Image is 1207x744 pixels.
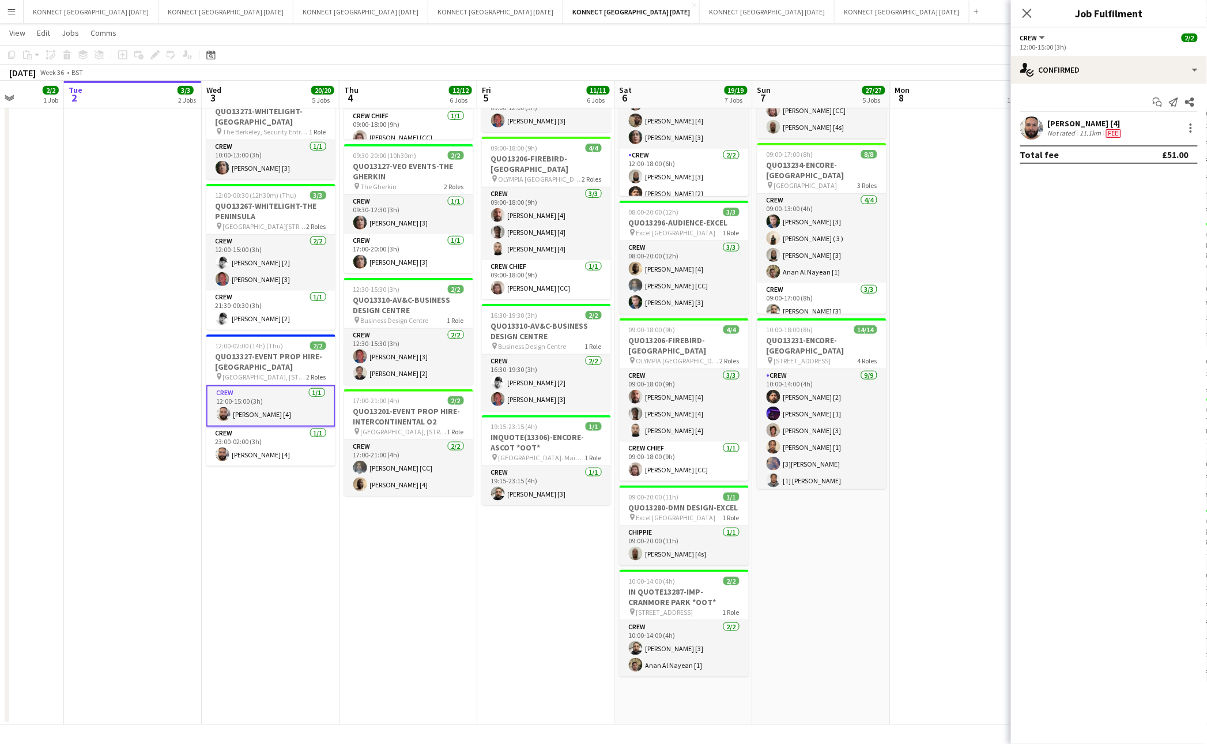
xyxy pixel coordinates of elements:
[620,149,749,205] app-card-role: Crew2/212:00-18:00 (6h)[PERSON_NAME] [3][PERSON_NAME] [2]
[774,356,831,365] span: [STREET_ADDRESS]
[69,85,82,95] span: Tue
[620,570,749,677] app-job-card: 10:00-14:00 (4h)2/2IN QUOTE13287-IMP-CRANMORE PARK *OOT* [STREET_ADDRESS]1 RoleCrew2/210:00-14:00...
[206,351,335,372] h3: QUO13327-EVENT PROP HIRE-[GEOGRAPHIC_DATA]
[1106,129,1121,138] span: Fee
[344,195,473,234] app-card-role: Crew1/109:30-12:30 (3h)[PERSON_NAME] [3]
[344,389,473,496] div: 17:00-21:00 (4h)2/2QUO13201-EVENT PROP HIRE-INTERCONTINENTAL O2 [GEOGRAPHIC_DATA], [STREET_ADDRES...
[863,96,885,104] div: 5 Jobs
[482,304,611,411] div: 16:30-19:30 (3h)2/2QUO13310-AV&C-BUSINESS DESIGN CENTRE Business Design Centre1 RoleCrew2/216:30-...
[1008,96,1023,104] div: 1 Job
[310,341,326,350] span: 2/2
[629,208,679,216] span: 08:00-20:00 (12h)
[353,285,400,294] span: 12:30-15:30 (3h)
[480,91,491,104] span: 5
[757,369,887,542] app-card-role: Crew9/910:00-14:00 (4h)[PERSON_NAME] [2][PERSON_NAME] [1][PERSON_NAME] [3][PERSON_NAME] [1][3][PE...
[587,96,609,104] div: 6 Jobs
[344,85,359,95] span: Thu
[43,86,59,95] span: 2/2
[159,1,293,23] button: KONNECT [GEOGRAPHIC_DATA] [DATE]
[216,191,297,200] span: 12:00-00:30 (12h30m) (Thu)
[223,127,310,136] span: The Berkeley, Security Entrance , [STREET_ADDRESS]
[482,321,611,341] h3: QUO13310-AV&C-BUSINESS DESIGN CENTRE
[499,175,582,183] span: OLYMPIA [GEOGRAPHIC_DATA]
[447,316,464,325] span: 1 Role
[482,355,611,411] app-card-role: Crew2/216:30-19:30 (3h)[PERSON_NAME] [2][PERSON_NAME] [3]
[767,325,813,334] span: 10:00-18:00 (8h)
[620,318,749,481] app-job-card: 09:00-18:00 (9h)4/4QUO13206-FIREBIRD-[GEOGRAPHIC_DATA] OLYMPIA [GEOGRAPHIC_DATA]2 RolesCrew3/309:...
[491,422,538,431] span: 19:15-23:15 (4h)
[1104,129,1123,138] div: Crew has different fees then in role
[206,184,335,330] app-job-card: 12:00-00:30 (12h30m) (Thu)3/3QUO13267-WHITELIGHT-THE PENINSULA [GEOGRAPHIC_DATA][STREET_ADDRESS]2...
[774,181,838,190] span: [GEOGRAPHIC_DATA]
[344,440,473,496] app-card-role: Crew2/217:00-21:00 (4h)[PERSON_NAME] [CC][PERSON_NAME] [4]
[344,144,473,273] app-job-card: 09:30-20:00 (10h30m)2/2QUO13127-VEO EVENTS-THE GHERKIN The Gherkin2 RolesCrew1/109:30-12:30 (3h)[...
[620,587,749,607] h3: IN QUOTE13287-IMP-CRANMORE PARK *OOT*
[482,466,611,505] app-card-role: Crew1/119:15-23:15 (4h)[PERSON_NAME] [3]
[5,25,30,40] a: View
[206,385,335,427] app-card-role: Crew1/112:00-15:00 (3h)[PERSON_NAME] [4]
[757,194,887,283] app-card-role: Crew4/409:00-13:00 (4h)[PERSON_NAME] [3][PERSON_NAME] ( 3 )[PERSON_NAME] [3]Anan Al Nayean [1]
[1011,6,1207,21] h3: Job Fulfilment
[629,325,676,334] span: 09:00-18:00 (9h)
[450,96,472,104] div: 6 Jobs
[620,85,632,95] span: Sat
[361,182,397,191] span: The Gherkin
[205,91,221,104] span: 3
[563,1,700,23] button: KONNECT [GEOGRAPHIC_DATA] [DATE]
[344,295,473,315] h3: QUO13310-AV&C-BUSINESS DESIGN CENTRE
[206,291,335,330] app-card-role: Crew1/121:30-00:30 (3h)[PERSON_NAME] [2]
[723,577,740,585] span: 2/2
[725,96,747,104] div: 7 Jobs
[491,144,538,152] span: 09:00-18:00 (9h)
[223,373,307,381] span: [GEOGRAPHIC_DATA], [STREET_ADDRESS]
[620,217,749,228] h3: QUO13296-AUDIENCE-EXCEL
[757,335,887,356] h3: QUO13231-ENCORE-[GEOGRAPHIC_DATA]
[344,329,473,385] app-card-role: Crew2/212:30-15:30 (3h)[PERSON_NAME] [3][PERSON_NAME] [2]
[482,415,611,505] div: 19:15-23:15 (4h)1/1INQUOTE(13306)-ENCORE-ASCOT *OOT* [GEOGRAPHIC_DATA]. Main grandstand1 RoleCrew...
[1011,56,1207,84] div: Confirmed
[582,175,602,183] span: 2 Roles
[618,91,632,104] span: 6
[725,86,748,95] span: 19/19
[636,513,716,522] span: Excel [GEOGRAPHIC_DATA]
[428,1,563,23] button: KONNECT [GEOGRAPHIC_DATA] [DATE]
[854,325,877,334] span: 14/14
[756,91,771,104] span: 7
[1078,129,1104,138] div: 11.1km
[587,86,610,95] span: 11/11
[206,89,335,179] app-job-card: 10:00-13:00 (3h)1/1QUO13271-WHITELIGHT-[GEOGRAPHIC_DATA] The Berkeley, Security Entrance , [STREE...
[757,283,887,356] app-card-role: Crew3/309:00-17:00 (8h)[PERSON_NAME] [3]
[620,526,749,565] app-card-role: CHIPPIE1/109:00-20:00 (11h)[PERSON_NAME] [4s]
[310,127,326,136] span: 1 Role
[895,85,910,95] span: Mon
[293,1,428,23] button: KONNECT [GEOGRAPHIC_DATA] [DATE]
[449,86,472,95] span: 12/12
[223,222,307,231] span: [GEOGRAPHIC_DATA][STREET_ADDRESS]
[57,25,84,40] a: Jobs
[448,151,464,160] span: 2/2
[9,28,25,38] span: View
[491,311,538,320] span: 16:30-19:30 (3h)
[361,316,429,325] span: Business Design Centre
[344,234,473,273] app-card-role: Crew1/117:00-20:00 (3h)[PERSON_NAME] [3]
[482,93,611,132] app-card-role: Crew1/109:00-12:00 (3h)[PERSON_NAME] [3]
[307,373,326,381] span: 2 Roles
[444,182,464,191] span: 2 Roles
[482,187,611,260] app-card-role: Crew3/309:00-18:00 (9h)[PERSON_NAME] [4][PERSON_NAME] [4][PERSON_NAME] [4]
[311,86,334,95] span: 20/20
[629,493,679,501] span: 09:00-20:00 (11h)
[482,137,611,299] div: 09:00-18:00 (9h)4/4QUO13206-FIREBIRD-[GEOGRAPHIC_DATA] OLYMPIA [GEOGRAPHIC_DATA]2 RolesCrew3/309:...
[1020,149,1059,160] div: Total fee
[344,161,473,182] h3: QUO13127-VEO EVENTS-THE GHERKIN
[353,396,400,405] span: 17:00-21:00 (4h)
[767,150,813,159] span: 09:00-17:00 (8h)
[482,260,611,299] app-card-role: Crew Chief1/109:00-18:00 (9h)[PERSON_NAME] [CC]
[757,143,887,314] div: 09:00-17:00 (8h)8/8QUO13234-ENCORE-[GEOGRAPHIC_DATA] [GEOGRAPHIC_DATA]3 RolesCrew4/409:00-13:00 (...
[723,208,740,216] span: 3/3
[723,608,740,617] span: 1 Role
[893,91,910,104] span: 8
[448,285,464,294] span: 2/2
[206,335,335,466] div: 12:00-02:00 (14h) (Thu)2/2QUO13327-EVENT PROP HIRE-[GEOGRAPHIC_DATA] [GEOGRAPHIC_DATA], [STREET_A...
[9,67,36,78] div: [DATE]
